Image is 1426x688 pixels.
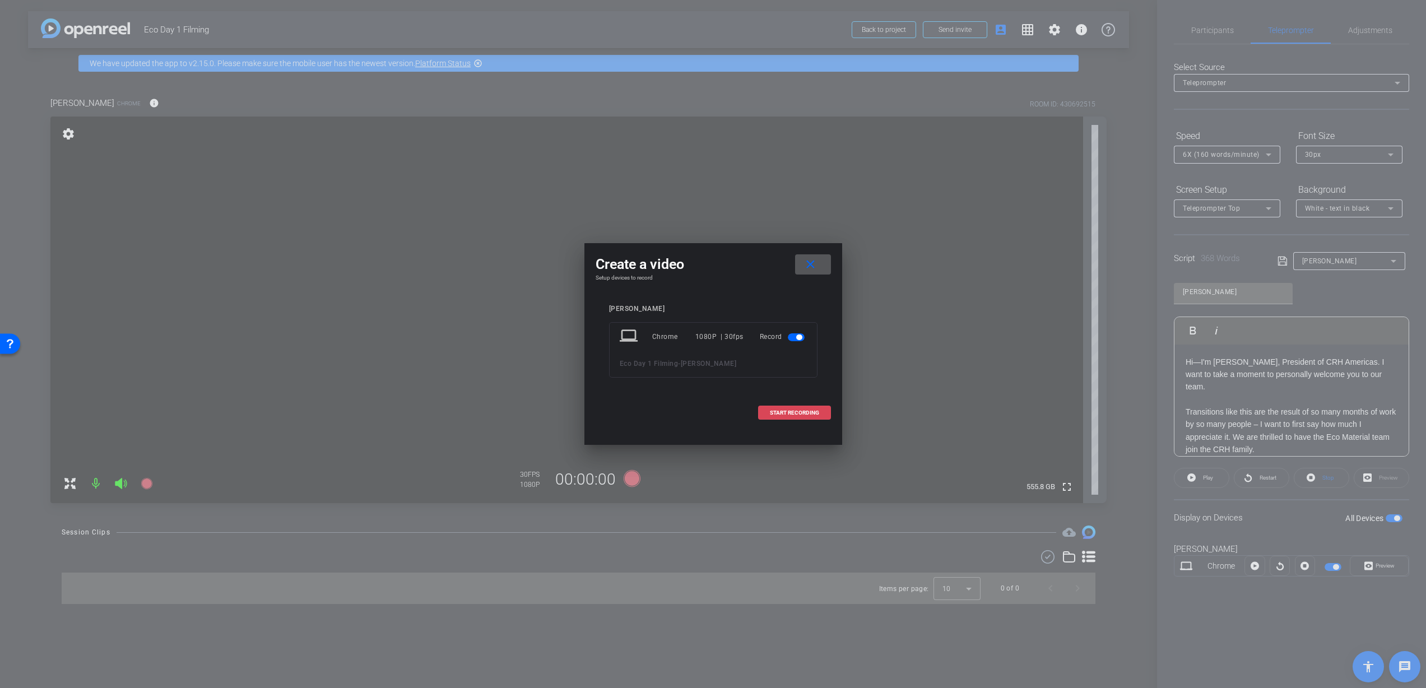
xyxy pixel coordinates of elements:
span: START RECORDING [770,410,819,416]
div: 1080P | 30fps [695,327,744,347]
div: Record [760,327,807,347]
div: [PERSON_NAME] [609,305,817,313]
button: START RECORDING [758,406,831,420]
div: Create a video [596,254,831,275]
span: - [678,360,681,368]
div: Chrome [652,327,695,347]
mat-icon: laptop [620,327,640,347]
span: [PERSON_NAME] [681,360,737,368]
span: Eco Day 1 Filming [620,360,679,368]
h4: Setup devices to record [596,275,831,281]
mat-icon: close [803,258,817,272]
